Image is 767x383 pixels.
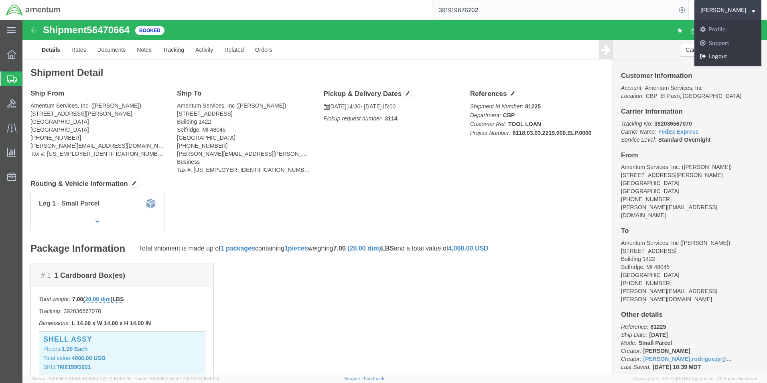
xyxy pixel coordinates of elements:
[700,5,756,15] button: [PERSON_NAME]
[694,23,761,37] a: Profile
[694,50,761,63] a: Logout
[700,6,746,14] span: ADRIAN RODRIGUEZ, JR
[98,376,131,381] span: [DATE] 10:42:29
[22,20,767,375] iframe: FS Legacy Container
[32,376,131,381] span: Server: 2025.16.0-9544af67660
[432,0,676,20] input: Search for shipment number, reference number
[134,376,219,381] span: Client: 2025.16.0-8fc0770
[364,376,384,381] a: Feedback
[6,4,61,16] img: logo
[344,376,364,381] a: Support
[634,375,757,382] span: Copyright © [DATE]-[DATE] Agistix Inc., All Rights Reserved
[188,376,219,381] span: [DATE] 10:40:19
[694,37,761,50] a: Support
